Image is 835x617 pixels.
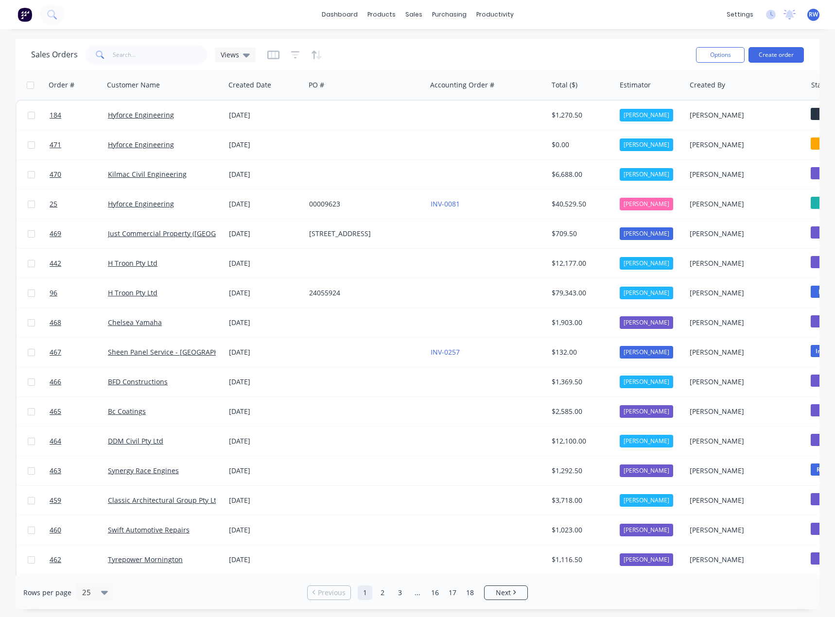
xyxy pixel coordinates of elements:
a: BFD Constructions [108,377,168,386]
div: [DATE] [229,496,301,505]
div: [PERSON_NAME] [690,288,798,298]
h1: Sales Orders [31,50,78,59]
a: 96 [50,278,108,308]
div: $1,023.00 [552,525,609,535]
span: 442 [50,258,61,268]
div: $0.00 [552,140,609,150]
div: $12,177.00 [552,258,609,268]
a: Page 17 [445,585,460,600]
a: Classic Architectural Group Pty Ltd [108,496,221,505]
div: [DATE] [229,140,301,150]
div: $3,718.00 [552,496,609,505]
a: Page 18 [463,585,477,600]
span: 468 [50,318,61,327]
a: 459 [50,486,108,515]
span: 467 [50,347,61,357]
div: [DATE] [229,110,301,120]
a: Page 1 is your current page [358,585,372,600]
div: [PERSON_NAME] [620,168,673,181]
div: [PERSON_NAME] [690,466,798,476]
div: [PERSON_NAME] [690,347,798,357]
div: [DATE] [229,258,301,268]
div: [PERSON_NAME] [690,496,798,505]
a: 468 [50,308,108,337]
div: [PERSON_NAME] [620,227,673,240]
div: $2,585.00 [552,407,609,416]
span: 460 [50,525,61,535]
span: 96 [50,288,57,298]
div: Customer Name [107,80,160,90]
a: Chelsea Yamaha [108,318,162,327]
a: 25 [50,189,108,219]
div: [DATE] [229,407,301,416]
a: Synergy Race Engines [108,466,179,475]
a: DDM Civil Pty Ltd [108,436,163,446]
a: 465 [50,397,108,426]
div: $12,100.00 [552,436,609,446]
div: 00009623 [309,199,417,209]
div: [PERSON_NAME] [690,555,798,565]
div: [PERSON_NAME] [620,109,673,121]
div: $132.00 [552,347,609,357]
input: Search... [113,45,208,65]
div: [PERSON_NAME] [690,377,798,387]
a: Hyforce Engineering [108,140,174,149]
div: $709.50 [552,229,609,239]
div: Order # [49,80,74,90]
a: Page 16 [428,585,442,600]
a: Sheen Panel Service - [GEOGRAPHIC_DATA] [108,347,247,357]
span: 471 [50,140,61,150]
a: 464 [50,427,108,456]
div: [DATE] [229,347,301,357]
div: [PERSON_NAME] [620,524,673,536]
div: [PERSON_NAME] [690,318,798,327]
span: Views [221,50,239,60]
a: Tyrepower Mornington [108,555,183,564]
div: [PERSON_NAME] [690,140,798,150]
span: 469 [50,229,61,239]
a: 184 [50,101,108,130]
div: [DATE] [229,288,301,298]
div: [PERSON_NAME] [620,138,673,151]
div: [DATE] [229,466,301,476]
button: Create order [748,47,804,63]
span: 25 [50,199,57,209]
div: [PERSON_NAME] [690,258,798,268]
div: sales [400,7,427,22]
div: [PERSON_NAME] [620,553,673,566]
a: Bc Coatings [108,407,146,416]
div: [PERSON_NAME] [690,229,798,239]
a: Jump forward [410,585,425,600]
div: [PERSON_NAME] [620,257,673,270]
span: 463 [50,466,61,476]
div: productivity [471,7,519,22]
span: RW [809,10,818,19]
a: H Troon Pty Ltd [108,258,157,268]
div: settings [722,7,758,22]
div: [DATE] [229,377,301,387]
div: [PERSON_NAME] [690,170,798,179]
button: Options [696,47,745,63]
span: Next [496,588,511,598]
div: [PERSON_NAME] [620,435,673,447]
span: 470 [50,170,61,179]
a: Kilmac Civil Engineering [108,170,187,179]
div: Total ($) [552,80,577,90]
span: 464 [50,436,61,446]
div: [PERSON_NAME] [620,346,673,359]
a: 462 [50,545,108,574]
a: H Troon Pty Ltd [108,288,157,297]
div: $40,529.50 [552,199,609,209]
div: [PERSON_NAME] [620,198,673,210]
span: 466 [50,377,61,387]
div: [PERSON_NAME] [690,525,798,535]
span: 184 [50,110,61,120]
div: $6,688.00 [552,170,609,179]
a: Previous page [308,588,350,598]
span: Rows per page [23,588,71,598]
div: $1,369.50 [552,377,609,387]
a: Just Commercial Property ([GEOGRAPHIC_DATA]) Pty Ltd [108,229,287,238]
a: 467 [50,338,108,367]
a: 461 [50,575,108,604]
a: 469 [50,219,108,248]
